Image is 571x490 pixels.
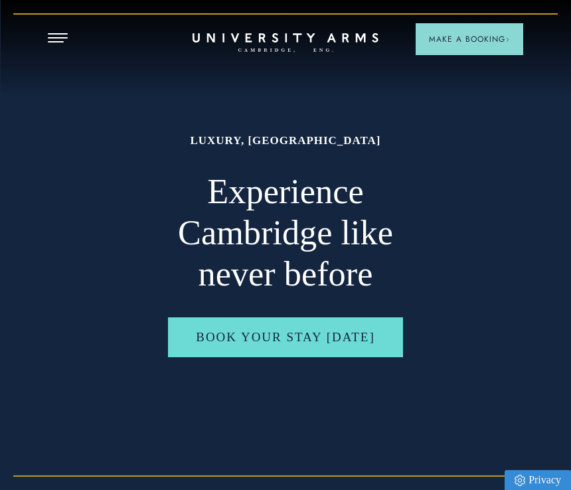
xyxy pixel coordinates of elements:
[515,475,525,486] img: Privacy
[505,470,571,490] a: Privacy
[429,33,510,45] span: Make a Booking
[143,133,428,148] h1: Luxury, [GEOGRAPHIC_DATA]
[143,171,428,295] h2: Experience Cambridge like never before
[48,33,68,44] button: Open Menu
[193,33,378,53] a: Home
[416,23,523,55] button: Make a BookingArrow icon
[168,317,403,358] a: Book Your Stay [DATE]
[505,37,510,42] img: Arrow icon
